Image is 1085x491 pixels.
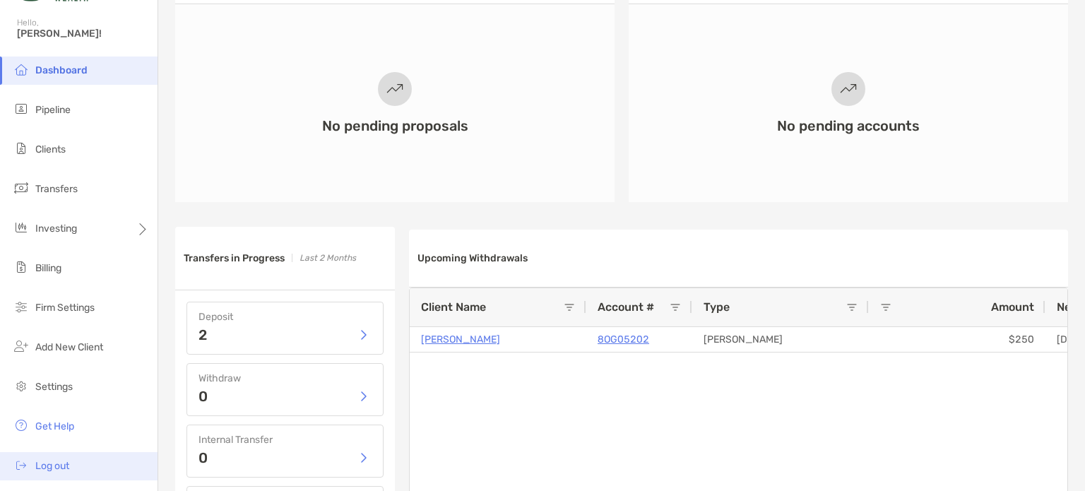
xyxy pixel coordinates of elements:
span: Settings [35,381,73,393]
span: Pipeline [35,104,71,116]
span: [PERSON_NAME]! [17,28,149,40]
img: logout icon [13,456,30,473]
span: Log out [35,460,69,472]
span: Firm Settings [35,302,95,314]
h3: Transfers in Progress [184,252,285,264]
a: 8OG05202 [598,331,649,348]
img: get-help icon [13,417,30,434]
span: Billing [35,262,61,274]
h3: Upcoming Withdrawals [417,252,528,264]
img: dashboard icon [13,61,30,78]
img: clients icon [13,140,30,157]
span: Amount [991,300,1034,314]
img: firm-settings icon [13,298,30,315]
span: Dashboard [35,64,88,76]
span: Add New Client [35,341,103,353]
h4: Deposit [198,311,372,323]
span: Investing [35,223,77,235]
span: Account # [598,300,654,314]
h3: No pending proposals [322,117,468,134]
p: Last 2 Months [300,249,356,267]
span: Get Help [35,420,74,432]
div: [PERSON_NAME] [692,327,869,352]
p: 2 [198,328,207,342]
a: [PERSON_NAME] [421,331,500,348]
div: $250 [869,327,1045,352]
img: transfers icon [13,179,30,196]
p: 0 [198,389,208,403]
span: Clients [35,143,66,155]
p: 0 [198,451,208,465]
span: Type [704,300,730,314]
img: billing icon [13,259,30,276]
img: settings icon [13,377,30,394]
span: Client Name [421,300,486,314]
img: pipeline icon [13,100,30,117]
h4: Withdraw [198,372,372,384]
img: investing icon [13,219,30,236]
span: Transfers [35,183,78,195]
h4: Internal Transfer [198,434,372,446]
img: add_new_client icon [13,338,30,355]
h3: No pending accounts [777,117,920,134]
